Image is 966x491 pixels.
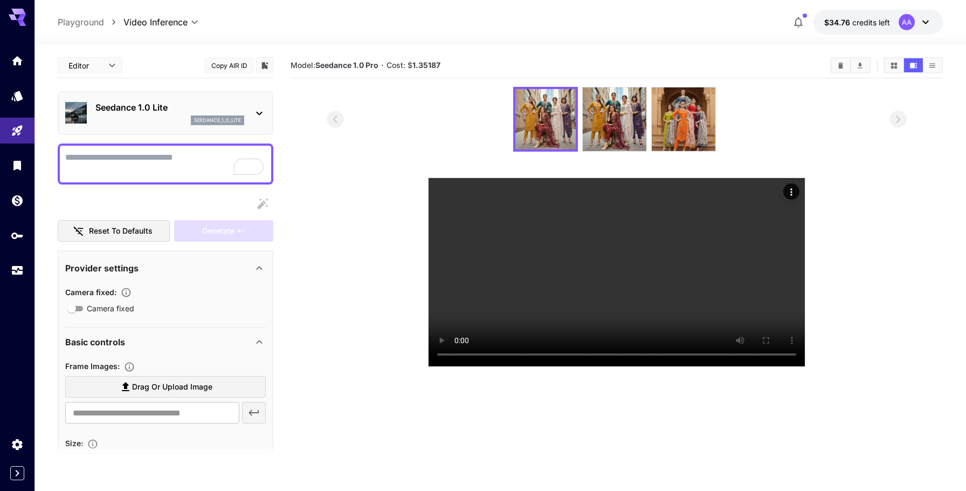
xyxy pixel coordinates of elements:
div: Actions [783,183,799,200]
div: Settings [11,438,24,451]
button: Adjust the dimensions of the generated image by specifying its width and height in pixels, or sel... [83,439,102,449]
p: Basic controls [65,336,125,349]
button: Show media in list view [923,58,942,72]
button: Show media in grid view [885,58,903,72]
button: Add to library [260,59,270,72]
b: 1.35187 [412,60,440,70]
span: Size : [65,439,83,448]
div: Library [11,159,24,172]
button: $34.75607AA [813,10,943,35]
span: credits left [852,18,890,27]
a: Playground [58,16,104,29]
img: 8kOTUyAAAABklEQVQDAHiDAyGc3gVZAAAAAElFTkSuQmCC [583,87,646,151]
div: Show media in grid viewShow media in video viewShow media in list view [884,57,943,73]
div: Home [11,54,24,67]
div: Models [11,89,24,103]
button: Download All [851,58,870,72]
button: Upload frame images. [120,362,139,372]
span: Editor [68,60,102,71]
div: Basic controls [65,329,266,355]
div: Playground [11,124,24,138]
img: gGLPZxYAAAAABJRU5ErkJggg== [515,89,576,149]
span: $34.76 [824,18,852,27]
button: Reset to defaults [58,220,170,242]
button: Clear All [831,58,850,72]
span: Model: [291,60,378,70]
button: Show media in video view [904,58,923,72]
p: · [381,59,384,72]
label: Drag or upload image [65,376,266,398]
div: API Keys [11,229,24,242]
img: reb6PgAAAAZJREFUAwC2JxN8iyVWyAAAAABJRU5ErkJggg== [652,87,715,151]
div: Seedance 1.0 Liteseedance_1_0_lite [65,97,266,129]
p: Provider settings [65,262,139,275]
span: Cost: $ [387,60,440,70]
span: Frame Images : [65,362,120,371]
p: seedance_1_0_lite [194,117,241,124]
p: Seedance 1.0 Lite [95,101,244,114]
button: Expand sidebar [10,466,24,480]
span: Camera fixed [87,303,134,314]
div: $34.75607 [824,17,890,28]
div: Provider settings [65,255,266,281]
div: Clear AllDownload All [830,57,871,73]
span: Drag or upload image [132,380,212,394]
textarea: To enrich screen reader interactions, please activate Accessibility in Grammarly extension settings [65,151,266,177]
b: Seedance 1.0 Pro [315,60,378,70]
button: Copy AIR ID [205,58,253,73]
span: Video Inference [123,16,188,29]
div: Wallet [11,194,24,207]
nav: breadcrumb [58,16,123,29]
div: AA [899,14,915,30]
div: Usage [11,264,24,277]
span: Camera fixed : [65,288,116,297]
